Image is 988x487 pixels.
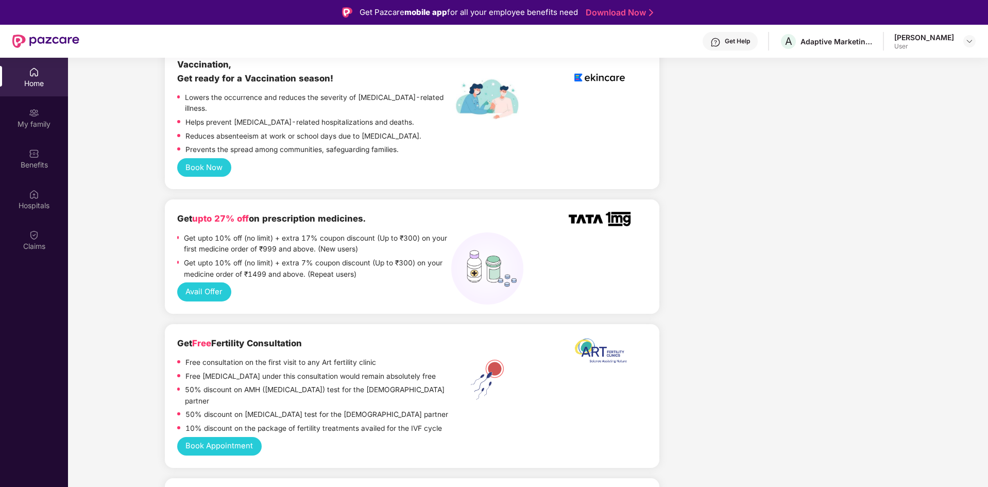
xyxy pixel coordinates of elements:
p: 10% discount on the package of fertility treatments availed for the IVF cycle [185,423,442,434]
span: Free [192,338,211,348]
img: New Pazcare Logo [12,35,79,48]
img: svg+xml;base64,PHN2ZyBpZD0iSG9tZSIgeG1sbnM9Imh0dHA6Ly93d3cudzMub3JnLzIwMDAvc3ZnIiB3aWR0aD0iMjAiIG... [29,67,39,77]
button: Book Appointment [177,437,262,456]
img: ART%20Fertility.png [451,357,523,402]
img: logoEkincare.png [569,58,631,97]
div: Get Pazcare for all your employee benefits need [360,6,578,19]
img: svg+xml;base64,PHN2ZyBpZD0iSG9zcGl0YWxzIiB4bWxucz0iaHR0cDovL3d3dy53My5vcmcvMjAwMC9zdmciIHdpZHRoPS... [29,189,39,199]
img: svg+xml;base64,PHN2ZyBpZD0iQmVuZWZpdHMiIHhtbG5zPSJodHRwOi8vd3d3LnczLm9yZy8yMDAwL3N2ZyIgd2lkdGg9Ij... [29,148,39,159]
p: Get upto 10% off (no limit) + extra 7% coupon discount (Up to ₹300) on your medicine order of ₹14... [184,258,451,280]
p: 50% discount on [MEDICAL_DATA] test for the [DEMOGRAPHIC_DATA] partner [185,409,448,421]
button: Avail Offer [177,282,231,301]
strong: mobile app [404,7,447,17]
button: Book Now [177,158,231,177]
img: labelEkincare.png [451,78,523,120]
img: Stroke [649,7,653,18]
img: Logo [342,7,352,18]
img: ART%20logo%20printable%20jpg.jpg [569,337,631,370]
img: svg+xml;base64,PHN2ZyB3aWR0aD0iMjAiIGhlaWdodD0iMjAiIHZpZXdCb3g9IjAgMCAyMCAyMCIgZmlsbD0ibm9uZSIgeG... [29,108,39,118]
p: Free [MEDICAL_DATA] under this consultation would remain absolutely free [185,371,436,382]
span: A [785,35,792,47]
p: Lowers the occurrence and reduces the severity of [MEDICAL_DATA]-related illness. [185,92,451,114]
img: svg+xml;base64,PHN2ZyBpZD0iQ2xhaW0iIHhtbG5zPSJodHRwOi8vd3d3LnczLm9yZy8yMDAwL3N2ZyIgd2lkdGg9IjIwIi... [29,230,39,240]
b: Vaccination, Get ready for a Vaccination season! [177,59,333,83]
b: Get Fertility Consultation [177,338,302,348]
p: 50% discount on AMH ([MEDICAL_DATA]) test for the [DEMOGRAPHIC_DATA] partner [185,384,451,407]
img: medicines%20(1).png [451,232,523,305]
div: Adaptive Marketing Solutions Pvt Ltd [800,37,873,46]
div: [PERSON_NAME] [894,32,954,42]
img: TATA_1mg_Logo.png [569,212,631,226]
div: User [894,42,954,51]
a: Download Now [586,7,650,18]
div: Get Help [725,37,750,45]
p: Helps prevent [MEDICAL_DATA]-related hospitalizations and deaths. [185,117,414,128]
img: svg+xml;base64,PHN2ZyBpZD0iRHJvcGRvd24tMzJ4MzIiIHhtbG5zPSJodHRwOi8vd3d3LnczLm9yZy8yMDAwL3N2ZyIgd2... [965,37,974,45]
p: Get upto 10% off (no limit) + extra 17% coupon discount (Up to ₹300) on your first medicine order... [184,233,451,255]
p: Free consultation on the first visit to any Art fertility clinic [185,357,376,368]
b: Get on prescription medicines. [177,213,366,224]
img: svg+xml;base64,PHN2ZyBpZD0iSGVscC0zMngzMiIgeG1sbnM9Imh0dHA6Ly93d3cudzMub3JnLzIwMDAvc3ZnIiB3aWR0aD... [710,37,721,47]
p: Reduces absenteeism at work or school days due to [MEDICAL_DATA]. [185,131,421,142]
p: Prevents the spread among communities, safeguarding families. [185,144,399,156]
span: upto 27% off [192,213,249,224]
